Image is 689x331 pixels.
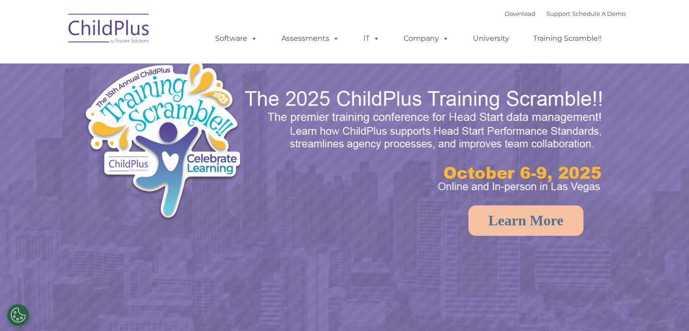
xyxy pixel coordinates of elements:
button: Cookies Settings [7,304,29,326]
a: Learn More [468,205,583,236]
a: IT [354,29,389,48]
a: Company [395,29,458,48]
a: Training Scramble!! [524,29,611,48]
img: ChildPlus by Procare Solutions [64,7,154,53]
a: Download [505,10,535,17]
a: University [464,29,518,48]
a: Software [206,29,266,48]
a: Support [546,10,570,17]
a: Schedule A Demo [572,10,626,17]
font: | [505,10,626,17]
a: Assessments [272,29,348,48]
